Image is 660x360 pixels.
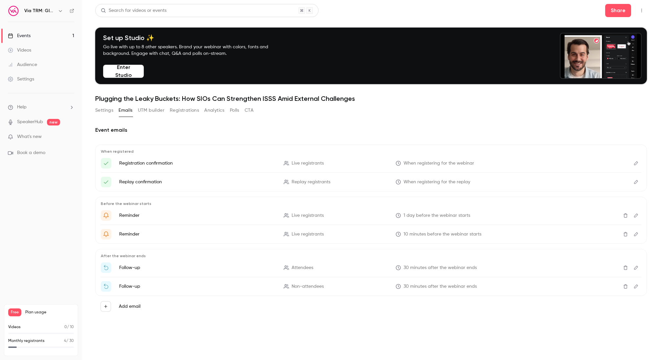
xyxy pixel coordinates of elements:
[95,95,647,102] h1: Plugging the Leaky Buckets: How SIOs Can Strengthen ISSS Amid External Challenges
[64,338,74,344] p: / 30
[119,231,276,237] p: Reminder
[620,210,631,221] button: Delete
[95,105,113,116] button: Settings
[101,210,641,221] li: Get Ready for '{{ event_name }}' tomorrow!
[119,283,276,290] p: Follow-up
[605,4,631,17] button: Share
[103,44,284,57] p: Go live with up to 8 other speakers. Brand your webinar with colors, fonts and background. Engage...
[119,303,141,310] label: Add email
[404,179,470,186] span: When registering for the replay
[620,229,631,239] button: Delete
[230,105,239,116] button: Polls
[631,177,641,187] button: Edit
[17,119,43,125] a: SpeakerHub
[170,105,199,116] button: Registrations
[292,264,313,271] span: Attendees
[8,33,31,39] div: Events
[119,105,132,116] button: Emails
[292,212,324,219] span: Live registrants
[24,8,55,14] h6: Via TRM: Global Engagement Solutions
[8,104,74,111] li: help-dropdown-opener
[101,253,641,259] p: After the webinar ends
[138,105,165,116] button: UTM builder
[631,210,641,221] button: Edit
[103,34,284,42] h4: Set up Studio ✨
[64,325,67,329] span: 0
[101,229,641,239] li: {{ event_name }} is about to go live
[631,229,641,239] button: Edit
[66,134,74,140] iframe: Noticeable Trigger
[101,281,641,292] li: Watch the replay of {{ event_name }}
[17,133,42,140] span: What's new
[119,212,276,219] p: Reminder
[292,160,324,167] span: Live registrants
[8,47,31,54] div: Videos
[8,6,19,16] img: Via TRM: Global Engagement Solutions
[245,105,253,116] button: CTA
[47,119,60,125] span: new
[101,201,641,206] p: Before the webinar starts
[119,264,276,271] p: Follow-up
[204,105,225,116] button: Analytics
[101,262,641,273] li: Thanks for attending {{ event_name }}
[17,149,45,156] span: Book a demo
[404,160,474,167] span: When registering for the webinar
[8,324,21,330] p: Videos
[119,179,276,185] p: Replay confirmation
[404,264,477,271] span: 30 minutes after the webinar ends
[631,158,641,169] button: Edit
[17,104,27,111] span: Help
[292,231,324,238] span: Live registrants
[620,262,631,273] button: Delete
[8,308,21,316] span: Free
[620,281,631,292] button: Delete
[631,281,641,292] button: Edit
[8,76,34,82] div: Settings
[64,324,74,330] p: / 10
[631,262,641,273] button: Edit
[64,339,66,343] span: 4
[95,126,647,134] h2: Event emails
[119,160,276,167] p: Registration confirmation
[404,231,481,238] span: 10 minutes before the webinar starts
[8,338,45,344] p: Monthly registrants
[404,212,470,219] span: 1 day before the webinar starts
[101,158,641,169] li: Here's your access link to {{ event_name }}!
[25,310,74,315] span: Plan usage
[101,149,641,154] p: When registered
[103,65,144,78] button: Enter Studio
[8,61,37,68] div: Audience
[292,179,330,186] span: Replay registrants
[404,283,477,290] span: 30 minutes after the webinar ends
[292,283,324,290] span: Non-attendees
[101,177,641,187] li: Here's your access link to {{ event_name }}!
[101,7,166,14] div: Search for videos or events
